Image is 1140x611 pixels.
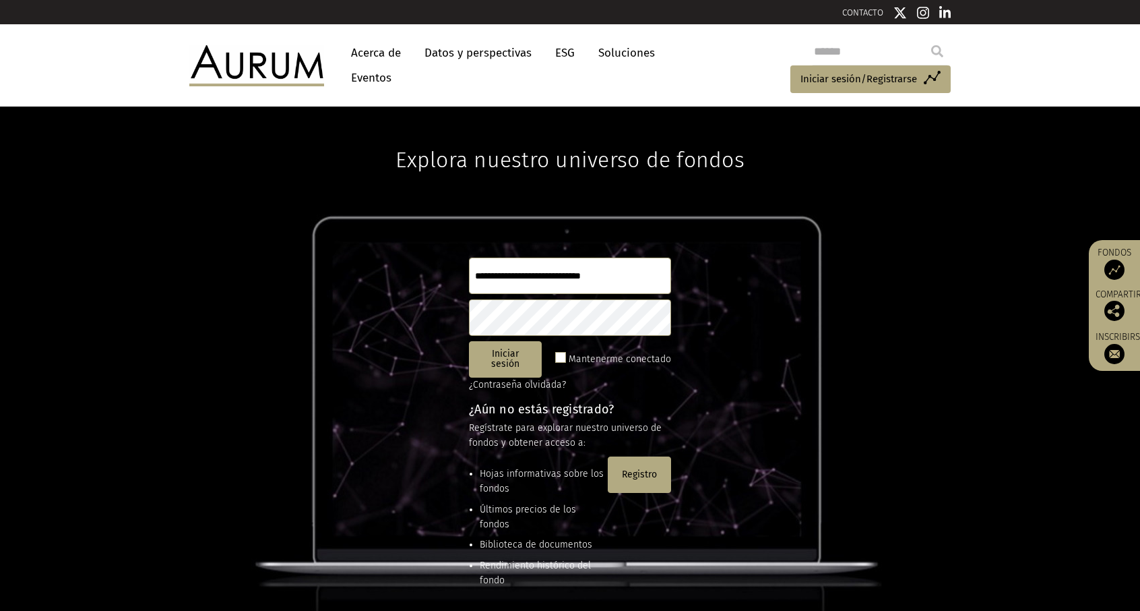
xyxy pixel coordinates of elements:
img: Fondos de acceso [1104,260,1125,280]
font: Mantenerme conectado [569,353,671,365]
font: Rendimiento histórico del fondo [480,560,591,586]
font: Explora nuestro universo de fondos [395,147,745,173]
button: Iniciar sesión [469,341,542,378]
font: ESG [555,46,575,60]
font: Datos y perspectivas [424,46,532,60]
a: Acerca de [344,40,408,65]
img: Icono de Instagram [917,6,929,20]
button: Registro [608,457,671,493]
font: Biblioteca de documentos [480,539,592,550]
font: Iniciar sesión/Registrarse [800,73,917,85]
a: ESG [548,40,581,65]
a: Datos y perspectivas [418,40,538,65]
font: ¿Aún no estás registrado? [469,402,614,417]
img: Icono de Linkedin [939,6,951,20]
font: Hojas informativas sobre los fondos [480,468,604,494]
font: Fondos [1098,247,1131,258]
a: Soluciones [592,40,662,65]
font: Últimos precios de los fondos [480,504,576,530]
input: Submit [924,38,951,65]
img: Comparte esta publicación [1104,301,1125,321]
img: Icono de Twitter [893,6,907,20]
font: Iniciar sesión [491,349,519,370]
a: CONTACTO [842,7,883,18]
img: Suscríbete a nuestro boletín [1104,344,1125,364]
a: Iniciar sesión/Registrarse [790,65,951,94]
font: Regístrate para explorar nuestro universo de fondos y obtener acceso a: [469,422,662,448]
font: Acerca de [351,46,401,60]
font: Soluciones [598,46,655,60]
font: Registro [622,469,657,480]
a: Eventos [344,65,391,90]
a: ¿Contraseña olvidada? [469,379,566,390]
font: Eventos [351,71,391,85]
img: Oro [189,45,324,86]
a: Fondos [1096,247,1133,280]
